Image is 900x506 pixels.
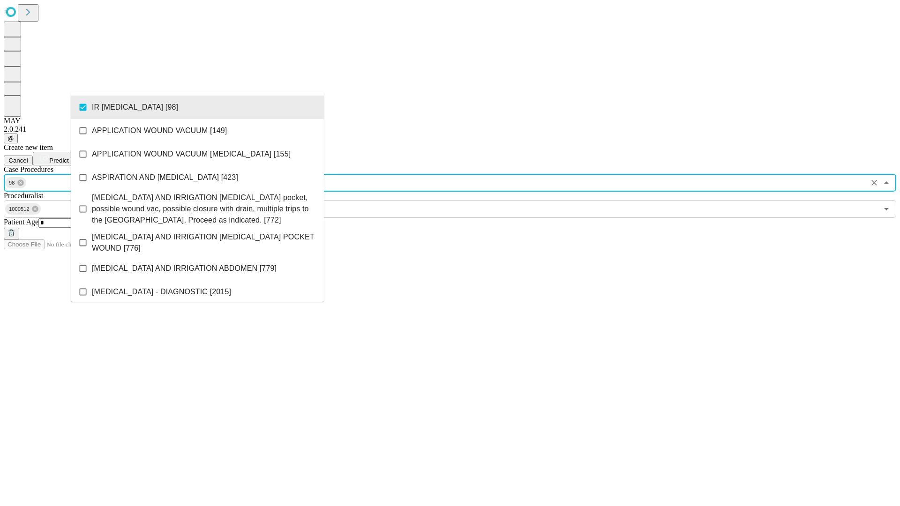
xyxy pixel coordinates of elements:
[92,263,277,274] span: [MEDICAL_DATA] AND IRRIGATION ABDOMEN [779]
[5,204,33,215] span: 1000512
[880,176,893,189] button: Close
[5,178,19,188] span: 98
[880,202,893,216] button: Open
[5,203,41,215] div: 1000512
[4,125,896,134] div: 2.0.241
[92,172,238,183] span: ASPIRATION AND [MEDICAL_DATA] [423]
[92,192,316,226] span: [MEDICAL_DATA] AND IRRIGATION [MEDICAL_DATA] pocket, possible wound vac, possible closure with dr...
[33,152,76,165] button: Predict
[4,143,53,151] span: Create new item
[4,117,896,125] div: MAY
[5,177,26,188] div: 98
[4,165,53,173] span: Scheduled Procedure
[868,176,881,189] button: Clear
[7,135,14,142] span: @
[8,157,28,164] span: Cancel
[92,125,227,136] span: APPLICATION WOUND VACUUM [149]
[4,156,33,165] button: Cancel
[92,231,316,254] span: [MEDICAL_DATA] AND IRRIGATION [MEDICAL_DATA] POCKET WOUND [776]
[49,157,68,164] span: Predict
[4,218,38,226] span: Patient Age
[92,286,231,298] span: [MEDICAL_DATA] - DIAGNOSTIC [2015]
[4,134,18,143] button: @
[92,102,178,113] span: IR [MEDICAL_DATA] [98]
[4,192,43,200] span: Proceduralist
[92,149,291,160] span: APPLICATION WOUND VACUUM [MEDICAL_DATA] [155]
